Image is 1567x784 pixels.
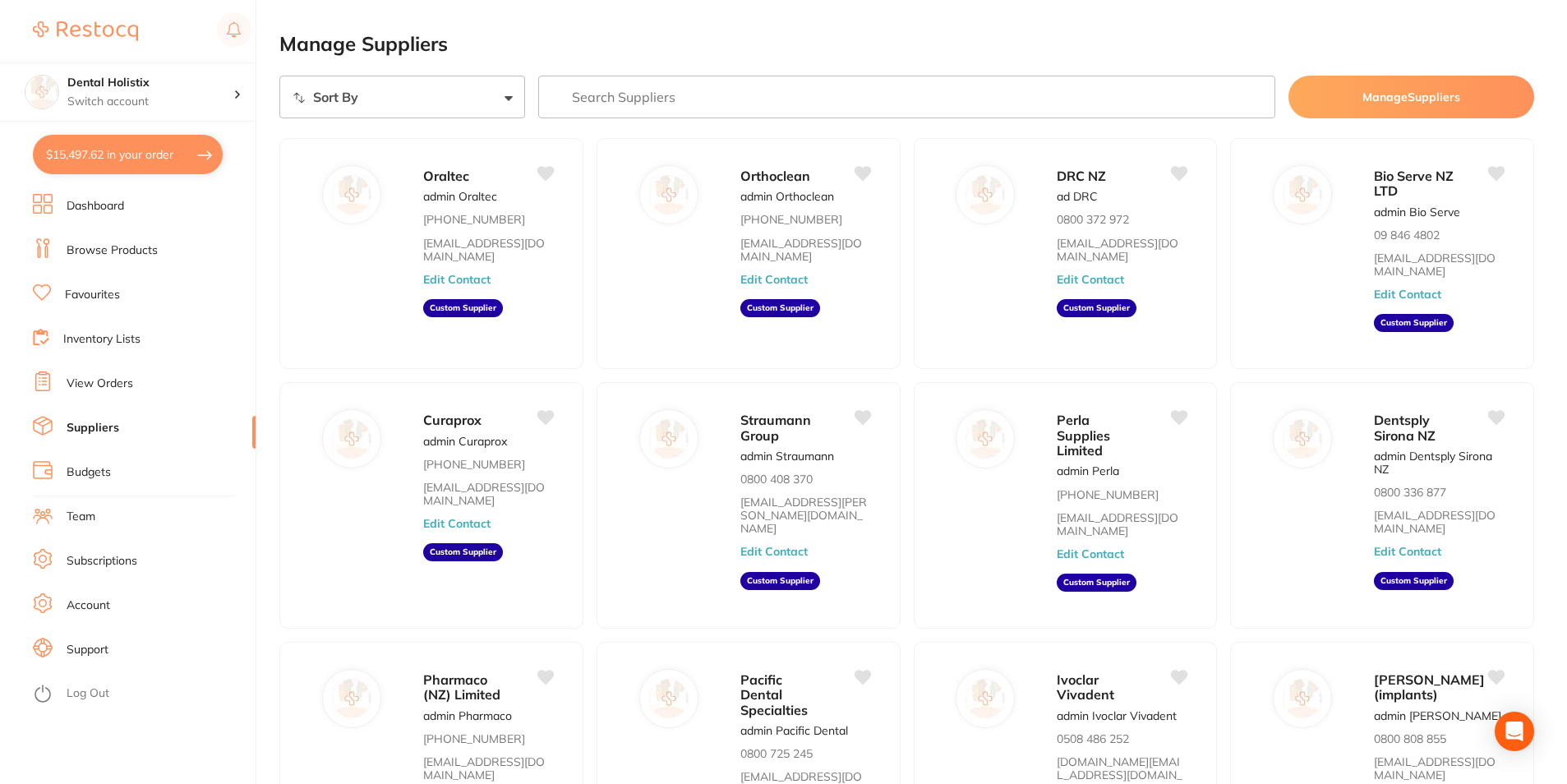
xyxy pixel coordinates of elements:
img: Orthoclean [649,175,689,214]
a: View Orders [67,376,133,392]
span: Dentsply Sirona NZ [1374,412,1436,443]
aside: Custom Supplier [423,543,503,561]
a: [EMAIL_ADDRESS][DOMAIN_NAME] [423,481,553,507]
img: Pacific Dental Specialties [649,679,689,718]
p: admin Perla [1057,464,1119,477]
p: 0800 725 245 [740,747,813,760]
a: Log Out [67,685,109,702]
p: Switch account [67,94,233,110]
p: admin Orthoclean [740,190,834,203]
button: Edit Contact [740,545,808,558]
a: [EMAIL_ADDRESS][DOMAIN_NAME] [740,237,870,263]
p: [PHONE_NUMBER] [740,213,842,226]
p: admin Bio Serve [1374,205,1460,219]
img: Ivoclar Vivadent [966,679,1006,718]
input: Search Suppliers [538,76,1275,118]
a: Subscriptions [67,553,137,570]
p: 0800 336 877 [1374,486,1446,499]
p: admin Pharmaco [423,709,512,722]
img: Straumann Group [649,419,689,459]
p: [PHONE_NUMBER] [423,732,525,745]
p: 09 846 4802 [1374,228,1440,242]
p: 0800 372 972 [1057,213,1129,226]
span: Oraltec [423,168,469,184]
a: Budgets [67,464,111,481]
aside: Custom Supplier [740,572,820,590]
button: Edit Contact [1374,288,1441,301]
p: admin Ivoclar Vivadent [1057,709,1177,722]
a: [EMAIL_ADDRESS][PERSON_NAME][DOMAIN_NAME] [740,496,870,535]
a: [EMAIL_ADDRESS][DOMAIN_NAME] [1057,511,1187,537]
aside: Custom Supplier [740,299,820,317]
a: Suppliers [67,420,119,436]
h4: Dental Holistix [67,75,233,91]
p: admin Curaprox [423,435,507,448]
p: 0508 486 252 [1057,732,1129,745]
a: Team [67,509,95,525]
img: Restocq Logo [33,21,138,41]
a: [EMAIL_ADDRESS][DOMAIN_NAME] [1374,755,1504,782]
button: Log Out [33,681,251,708]
button: Edit Contact [1057,547,1124,560]
img: Bio Serve NZ LTD [1283,175,1322,214]
button: Edit Contact [1057,273,1124,286]
span: Perla Supplies Limited [1057,412,1110,459]
h2: Manage Suppliers [279,33,1534,56]
p: admin [PERSON_NAME] [1374,709,1501,722]
a: Browse Products [67,242,158,259]
a: Restocq Logo [33,12,138,50]
a: [EMAIL_ADDRESS][DOMAIN_NAME] [1057,237,1187,263]
button: Edit Contact [423,517,491,530]
p: 0800 408 370 [740,473,813,486]
span: Pacific Dental Specialties [740,671,808,718]
span: Pharmaco (NZ) Limited [423,671,500,703]
a: Account [67,597,110,614]
div: Open Intercom Messenger [1495,712,1534,751]
img: Curaprox [332,419,371,459]
button: Edit Contact [740,273,808,286]
p: [PHONE_NUMBER] [423,213,525,226]
span: Bio Serve NZ LTD [1374,168,1454,199]
button: Edit Contact [1374,545,1441,558]
aside: Custom Supplier [1057,574,1136,592]
a: [EMAIL_ADDRESS][DOMAIN_NAME] [1374,509,1504,535]
button: ManageSuppliers [1288,76,1534,118]
p: admin Oraltec [423,190,497,203]
img: DRC NZ [966,175,1006,214]
a: [EMAIL_ADDRESS][DOMAIN_NAME] [423,237,553,263]
p: 0800 808 855 [1374,732,1446,745]
a: [EMAIL_ADDRESS][DOMAIN_NAME] [423,755,553,782]
aside: Custom Supplier [423,299,503,317]
p: admin Pacific Dental [740,724,848,737]
span: Ivoclar Vivadent [1057,671,1114,703]
img: Dentsply Sirona NZ [1283,419,1322,459]
p: admin Dentsply Sirona NZ [1374,450,1504,476]
span: Orthoclean [740,168,810,184]
span: Straumann Group [740,412,811,443]
p: ad DRC [1057,190,1098,203]
a: Favourites [65,287,120,303]
img: Pharmaco (NZ) Limited [332,679,371,718]
p: [PHONE_NUMBER] [1057,488,1159,501]
aside: Custom Supplier [1374,572,1454,590]
aside: Custom Supplier [1374,314,1454,332]
p: [PHONE_NUMBER] [423,458,525,471]
a: Support [67,642,108,658]
button: $15,497.62 in your order [33,135,223,174]
img: Henry Schein Halas (implants) [1283,679,1322,718]
span: DRC NZ [1057,168,1106,184]
img: Oraltec [332,175,371,214]
a: Dashboard [67,198,124,214]
span: [PERSON_NAME] (implants) [1374,671,1485,703]
button: Edit Contact [423,273,491,286]
img: Perla Supplies Limited [966,419,1006,459]
img: Dental Holistix [25,76,58,108]
aside: Custom Supplier [1057,299,1136,317]
a: [EMAIL_ADDRESS][DOMAIN_NAME] [1374,251,1504,278]
p: admin Straumann [740,450,834,463]
a: Inventory Lists [63,331,141,348]
span: Curaprox [423,412,482,428]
